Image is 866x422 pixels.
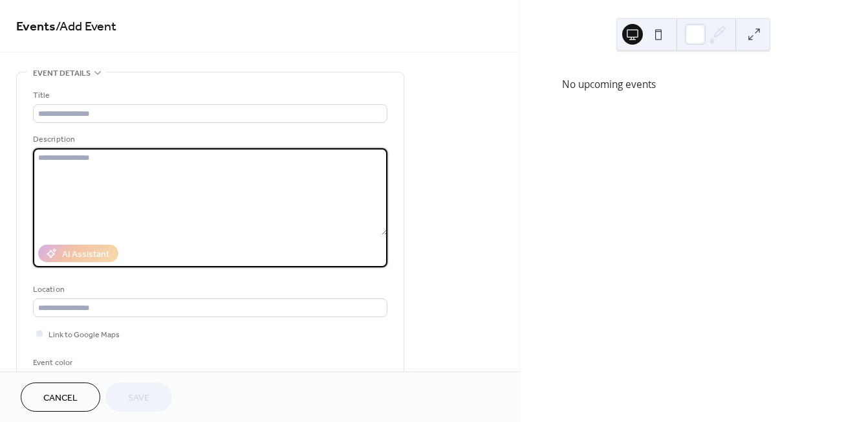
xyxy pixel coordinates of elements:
div: Title [33,89,385,102]
a: Events [16,14,56,39]
span: Cancel [43,392,78,405]
span: / Add Event [56,14,116,39]
button: Cancel [21,383,100,412]
div: Event color [33,356,130,370]
div: No upcoming events [562,77,824,92]
span: Event details [33,67,91,80]
span: Link to Google Maps [49,328,120,342]
div: Location [33,283,385,296]
div: Description [33,133,385,146]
